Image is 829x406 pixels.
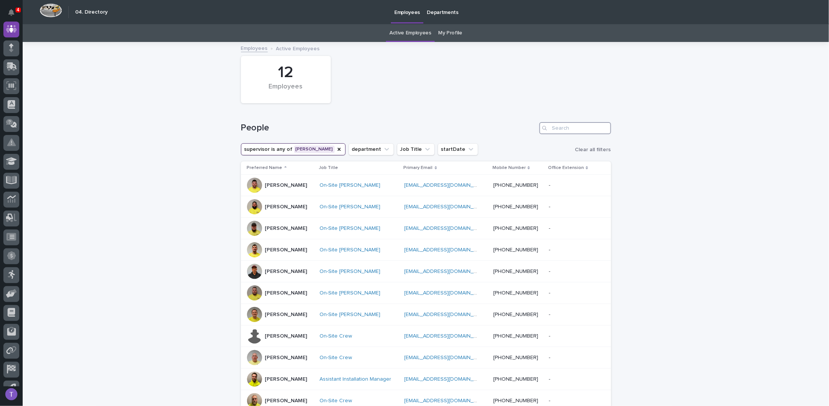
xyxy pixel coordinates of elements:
[241,239,611,261] tr: [PERSON_NAME]On-Site [PERSON_NAME] [EMAIL_ADDRESS][DOMAIN_NAME] [PHONE_NUMBER]--
[265,376,307,383] p: [PERSON_NAME]
[3,386,19,402] button: users-avatar
[404,226,490,231] a: [EMAIL_ADDRESS][DOMAIN_NAME]
[265,355,307,361] p: [PERSON_NAME]
[493,377,538,382] a: [PHONE_NUMBER]
[17,7,19,12] p: 4
[241,175,611,196] tr: [PERSON_NAME]On-Site [PERSON_NAME] [EMAIL_ADDRESS][DOMAIN_NAME] [PHONE_NUMBER]--
[404,355,490,360] a: [EMAIL_ADDRESS][DOMAIN_NAME]
[549,224,552,232] p: -
[389,24,431,42] a: Active Employees
[404,204,490,209] a: [EMAIL_ADDRESS][DOMAIN_NAME]
[397,143,435,155] button: Job Title
[404,377,490,382] a: [EMAIL_ADDRESS][DOMAIN_NAME]
[404,290,490,296] a: [EMAIL_ADDRESS][DOMAIN_NAME]
[320,290,380,296] a: On-Site [PERSON_NAME]
[276,44,320,52] p: Active Employees
[319,164,338,172] p: Job Title
[493,333,538,339] a: [PHONE_NUMBER]
[549,245,552,253] p: -
[9,9,19,21] div: Notifications4
[493,204,538,209] a: [PHONE_NUMBER]
[575,147,611,152] span: Clear all filters
[241,43,268,52] a: Employees
[320,268,380,275] a: On-Site [PERSON_NAME]
[320,247,380,253] a: On-Site [PERSON_NAME]
[241,304,611,325] tr: [PERSON_NAME]On-Site [PERSON_NAME] [EMAIL_ADDRESS][DOMAIN_NAME] [PHONE_NUMBER]--
[265,204,307,210] p: [PERSON_NAME]
[241,196,611,218] tr: [PERSON_NAME]On-Site [PERSON_NAME] [EMAIL_ADDRESS][DOMAIN_NAME] [PHONE_NUMBER]--
[549,396,552,404] p: -
[549,353,552,361] p: -
[539,122,611,134] input: Search
[549,375,552,383] p: -
[438,143,478,155] button: startDate
[549,202,552,210] p: -
[241,369,611,390] tr: [PERSON_NAME]Assistant Installation Manager [EMAIL_ADDRESS][DOMAIN_NAME] [PHONE_NUMBER]--
[254,63,318,82] div: 12
[549,288,552,296] p: -
[320,182,380,189] a: On-Site [PERSON_NAME]
[549,310,552,318] p: -
[493,312,538,317] a: [PHONE_NUMBER]
[265,398,307,404] p: [PERSON_NAME]
[247,164,283,172] p: Preferred Name
[265,182,307,189] p: [PERSON_NAME]
[254,83,318,99] div: Employees
[493,247,538,253] a: [PHONE_NUMBER]
[265,311,307,318] p: [PERSON_NAME]
[493,269,538,274] a: [PHONE_NUMBER]
[404,183,490,188] a: [EMAIL_ADDRESS][DOMAIN_NAME]
[40,3,62,17] img: Workspace Logo
[241,347,611,369] tr: [PERSON_NAME]On-Site Crew [EMAIL_ADDRESS][DOMAIN_NAME] [PHONE_NUMBER]--
[320,333,352,339] a: On-Site Crew
[404,312,490,317] a: [EMAIL_ADDRESS][DOMAIN_NAME]
[493,226,538,231] a: [PHONE_NUMBER]
[349,143,394,155] button: department
[492,164,526,172] p: Mobile Number
[493,290,538,296] a: [PHONE_NUMBER]
[438,24,462,42] a: My Profile
[572,144,611,155] button: Clear all filters
[320,355,352,361] a: On-Site Crew
[320,225,380,232] a: On-Site [PERSON_NAME]
[549,181,552,189] p: -
[265,290,307,296] p: [PERSON_NAME]
[241,218,611,239] tr: [PERSON_NAME]On-Site [PERSON_NAME] [EMAIL_ADDRESS][DOMAIN_NAME] [PHONE_NUMBER]--
[320,398,352,404] a: On-Site Crew
[320,376,391,383] a: Assistant Installation Manager
[241,261,611,282] tr: [PERSON_NAME]On-Site [PERSON_NAME] [EMAIL_ADDRESS][DOMAIN_NAME] [PHONE_NUMBER]--
[320,204,380,210] a: On-Site [PERSON_NAME]
[404,247,490,253] a: [EMAIL_ADDRESS][DOMAIN_NAME]
[241,282,611,304] tr: [PERSON_NAME]On-Site [PERSON_NAME] [EMAIL_ADDRESS][DOMAIN_NAME] [PHONE_NUMBER]--
[241,325,611,347] tr: [PERSON_NAME]On-Site Crew [EMAIL_ADDRESS][DOMAIN_NAME] [PHONE_NUMBER]--
[548,164,584,172] p: Office Extension
[404,164,433,172] p: Primary Email
[493,183,538,188] a: [PHONE_NUMBER]
[549,332,552,339] p: -
[404,333,490,339] a: [EMAIL_ADDRESS][DOMAIN_NAME]
[493,355,538,360] a: [PHONE_NUMBER]
[75,9,108,15] h2: 04. Directory
[241,143,346,155] button: supervisor
[265,268,307,275] p: [PERSON_NAME]
[320,311,380,318] a: On-Site [PERSON_NAME]
[404,269,490,274] a: [EMAIL_ADDRESS][DOMAIN_NAME]
[241,122,536,133] h1: People
[3,5,19,20] button: Notifications
[265,225,307,232] p: [PERSON_NAME]
[265,333,307,339] p: [PERSON_NAME]
[549,267,552,275] p: -
[265,247,307,253] p: [PERSON_NAME]
[404,398,490,403] a: [EMAIL_ADDRESS][DOMAIN_NAME]
[493,398,538,403] a: [PHONE_NUMBER]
